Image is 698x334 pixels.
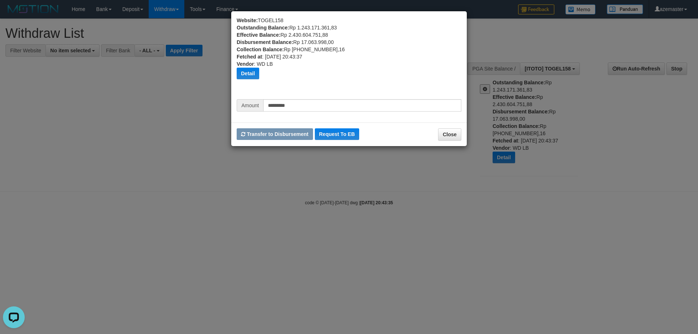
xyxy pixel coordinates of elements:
[237,39,293,45] b: Disbursement Balance:
[237,17,461,99] div: TOGEL158 Rp 1.243.171.361,83 Rp 2.430.604.751,88 Rp 17.063.998,00 Rp [PHONE_NUMBER],16 : [DATE] 2...
[237,128,313,140] button: Transfer to Disbursement
[237,25,289,31] b: Outstanding Balance:
[237,17,258,23] b: Website:
[237,99,263,112] span: Amount
[237,32,281,38] b: Effective Balance:
[237,54,262,60] b: Fetched at
[237,68,259,79] button: Detail
[3,3,25,25] button: Open LiveChat chat widget
[237,61,254,67] b: Vendor
[315,128,360,140] button: Request To EB
[237,47,284,52] b: Collection Balance:
[438,128,461,141] button: Close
